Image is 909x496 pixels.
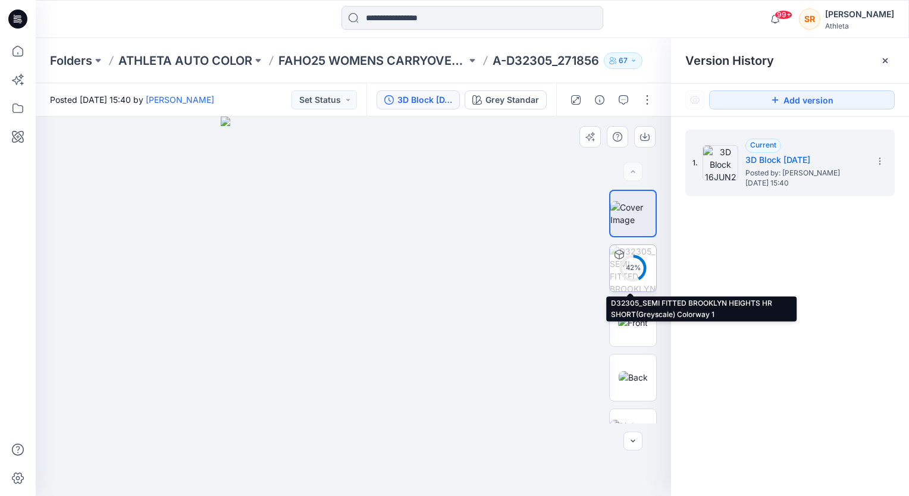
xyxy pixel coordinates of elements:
[604,52,642,69] button: 67
[618,316,648,329] img: Front
[485,93,539,106] div: Grey Standar
[610,201,656,226] img: Cover Image
[692,158,698,168] span: 1.
[590,90,609,109] button: Details
[610,420,656,445] img: Right Side
[619,263,647,273] div: 42 %
[397,93,452,106] div: 3D Block 16JUN23
[146,95,214,105] a: [PERSON_NAME]
[685,54,774,68] span: Version History
[799,8,820,30] div: SR
[619,371,648,384] img: Back
[880,56,890,65] button: Close
[50,93,214,106] span: Posted [DATE] 15:40 by
[610,245,656,291] img: D32305_SEMI FITTED BROOKLYN HEIGHTS HR SHORT(Greyscale) Colorway 1
[493,52,599,69] p: A-D32305_271856
[377,90,460,109] button: 3D Block [DATE]
[750,140,776,149] span: Current
[50,52,92,69] a: Folders
[745,153,864,167] h5: 3D Block 16JUN23
[825,7,894,21] div: [PERSON_NAME]
[775,10,792,20] span: 99+
[709,90,895,109] button: Add version
[685,90,704,109] button: Show Hidden Versions
[703,145,738,181] img: 3D Block 16JUN23
[825,21,894,30] div: Athleta
[465,90,547,109] button: Grey Standar
[221,117,487,496] img: eyJhbGciOiJIUzI1NiIsImtpZCI6IjAiLCJzbHQiOiJzZXMiLCJ0eXAiOiJKV1QifQ.eyJkYXRhIjp7InR5cGUiOiJzdG9yYW...
[745,167,864,179] span: Posted by: Keryn Francisco
[745,179,864,187] span: [DATE] 15:40
[278,52,466,69] a: FAHO25 WOMENS CARRYOVERS
[619,54,628,67] p: 67
[118,52,252,69] a: ATHLETA AUTO COLOR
